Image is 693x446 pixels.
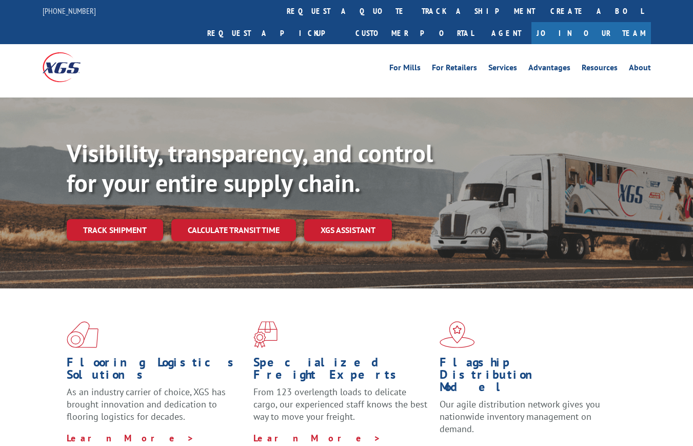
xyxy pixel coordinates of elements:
[582,64,618,75] a: Resources
[67,432,194,444] a: Learn More >
[531,22,651,44] a: Join Our Team
[67,137,433,199] b: Visibility, transparency, and control for your entire supply chain.
[67,356,246,386] h1: Flooring Logistics Solutions
[432,64,477,75] a: For Retailers
[67,386,226,422] span: As an industry carrier of choice, XGS has brought innovation and dedication to flooring logistics...
[171,219,296,241] a: Calculate transit time
[488,64,517,75] a: Services
[440,356,619,398] h1: Flagship Distribution Model
[440,321,475,348] img: xgs-icon-flagship-distribution-model-red
[253,321,278,348] img: xgs-icon-focused-on-flooring-red
[528,64,570,75] a: Advantages
[67,219,163,241] a: Track shipment
[43,6,96,16] a: [PHONE_NUMBER]
[67,321,98,348] img: xgs-icon-total-supply-chain-intelligence-red
[253,386,432,432] p: From 123 overlength loads to delicate cargo, our experienced staff knows the best way to move you...
[304,219,392,241] a: XGS ASSISTANT
[253,356,432,386] h1: Specialized Freight Experts
[481,22,531,44] a: Agent
[440,398,600,435] span: Our agile distribution network gives you nationwide inventory management on demand.
[253,432,381,444] a: Learn More >
[348,22,481,44] a: Customer Portal
[389,64,421,75] a: For Mills
[200,22,348,44] a: Request a pickup
[629,64,651,75] a: About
